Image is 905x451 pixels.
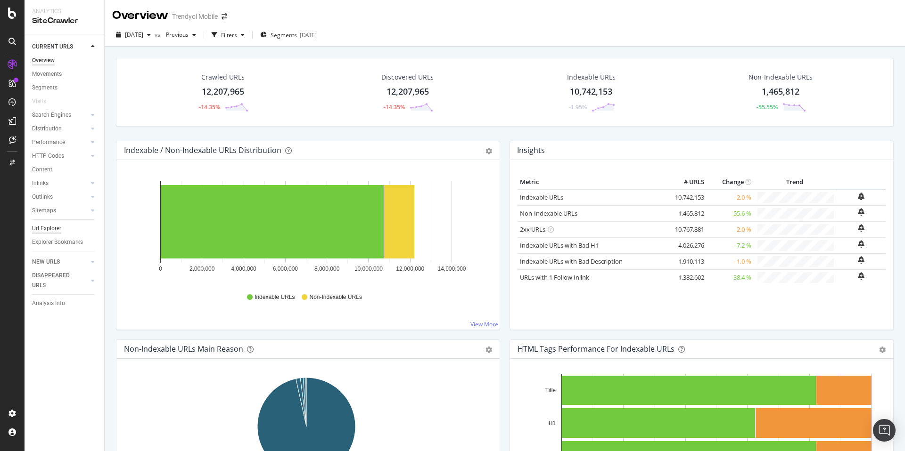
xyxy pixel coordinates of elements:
a: Analysis Info [32,298,98,308]
td: 10,742,153 [669,189,707,206]
div: 12,207,965 [202,86,244,98]
div: bell-plus [858,224,864,232]
div: Outlinks [32,192,53,202]
div: Performance [32,137,65,147]
td: 1,382,602 [669,269,707,285]
div: 10,742,153 [570,86,612,98]
a: Movements [32,69,98,79]
div: [DATE] [300,31,317,39]
button: Segments[DATE] [256,27,321,42]
a: View More [470,320,498,328]
div: Search Engines [32,110,71,120]
text: 12,000,000 [396,266,424,272]
div: CURRENT URLS [32,42,73,52]
td: -1.0 % [707,253,754,269]
text: 10,000,000 [354,266,383,272]
div: Non-Indexable URLs [749,72,813,82]
div: 12,207,965 [387,86,429,98]
text: H1 [549,420,556,427]
text: 2,000,000 [189,266,215,272]
div: Segments [32,83,58,93]
div: Url Explorer [32,224,61,234]
div: -14.35% [384,103,405,111]
a: Performance [32,137,88,147]
div: Indexable / Non-Indexable URLs Distribution [124,145,281,155]
td: -2.0 % [707,189,754,206]
a: Non-Indexable URLs [520,209,577,217]
div: DISAPPEARED URLS [32,271,80,290]
td: 10,767,881 [669,221,707,237]
th: Metric [518,175,669,189]
td: -2.0 % [707,221,754,237]
a: Url Explorer [32,224,98,234]
td: -7.2 % [707,237,754,253]
div: NEW URLS [32,257,60,267]
div: Overview [32,56,55,65]
div: Distribution [32,124,62,134]
a: Indexable URLs with Bad Description [520,257,623,266]
a: Indexable URLs [520,193,563,201]
a: 2xx URLs [520,225,545,234]
a: NEW URLS [32,257,88,267]
a: Search Engines [32,110,88,120]
svg: A chart. [124,175,489,284]
text: 4,000,000 [231,266,256,272]
div: -1.95% [569,103,587,111]
div: HTTP Codes [32,151,64,161]
a: DISAPPEARED URLS [32,271,88,290]
div: Analytics [32,8,97,16]
div: Visits [32,97,46,106]
a: CURRENT URLS [32,42,88,52]
div: Analysis Info [32,298,65,308]
td: -38.4 % [707,269,754,285]
div: Crawled URLs [201,72,245,82]
th: Trend [754,175,836,189]
div: gear [879,346,886,353]
div: HTML Tags Performance for Indexable URLs [518,344,675,354]
button: Previous [162,27,200,42]
span: Segments [271,31,297,39]
a: Distribution [32,124,88,134]
span: vs [155,31,162,39]
a: Overview [32,56,98,65]
td: 1,910,113 [669,253,707,269]
span: 2025 Aug. 3rd [125,31,143,39]
div: bell-plus [858,208,864,216]
div: Trendyol Mobile [172,12,218,21]
a: URLs with 1 Follow Inlink [520,273,589,282]
th: Change [707,175,754,189]
th: # URLS [669,175,707,189]
a: Segments [32,83,98,93]
span: Indexable URLs [255,293,295,301]
a: Sitemaps [32,206,88,216]
div: -14.35% [199,103,220,111]
td: 4,026,276 [669,237,707,253]
span: Previous [162,31,189,39]
td: -55.6 % [707,205,754,221]
button: Filters [208,27,248,42]
a: Content [32,165,98,175]
div: bell-plus [858,193,864,200]
div: Open Intercom Messenger [873,419,896,442]
a: Indexable URLs with Bad H1 [520,241,599,250]
text: 0 [159,266,162,272]
div: Inlinks [32,178,49,188]
div: Discovered URLs [381,72,434,82]
div: Movements [32,69,62,79]
text: 8,000,000 [314,266,340,272]
button: [DATE] [112,27,155,42]
div: Filters [221,31,237,39]
a: Explorer Bookmarks [32,237,98,247]
span: Non-Indexable URLs [309,293,362,301]
div: bell-plus [858,256,864,264]
div: Overview [112,8,168,24]
div: Non-Indexable URLs Main Reason [124,344,243,354]
td: 1,465,812 [669,205,707,221]
div: Sitemaps [32,206,56,216]
text: 6,000,000 [273,266,298,272]
div: Explorer Bookmarks [32,237,83,247]
text: Title [545,387,556,394]
a: Outlinks [32,192,88,202]
div: Content [32,165,52,175]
